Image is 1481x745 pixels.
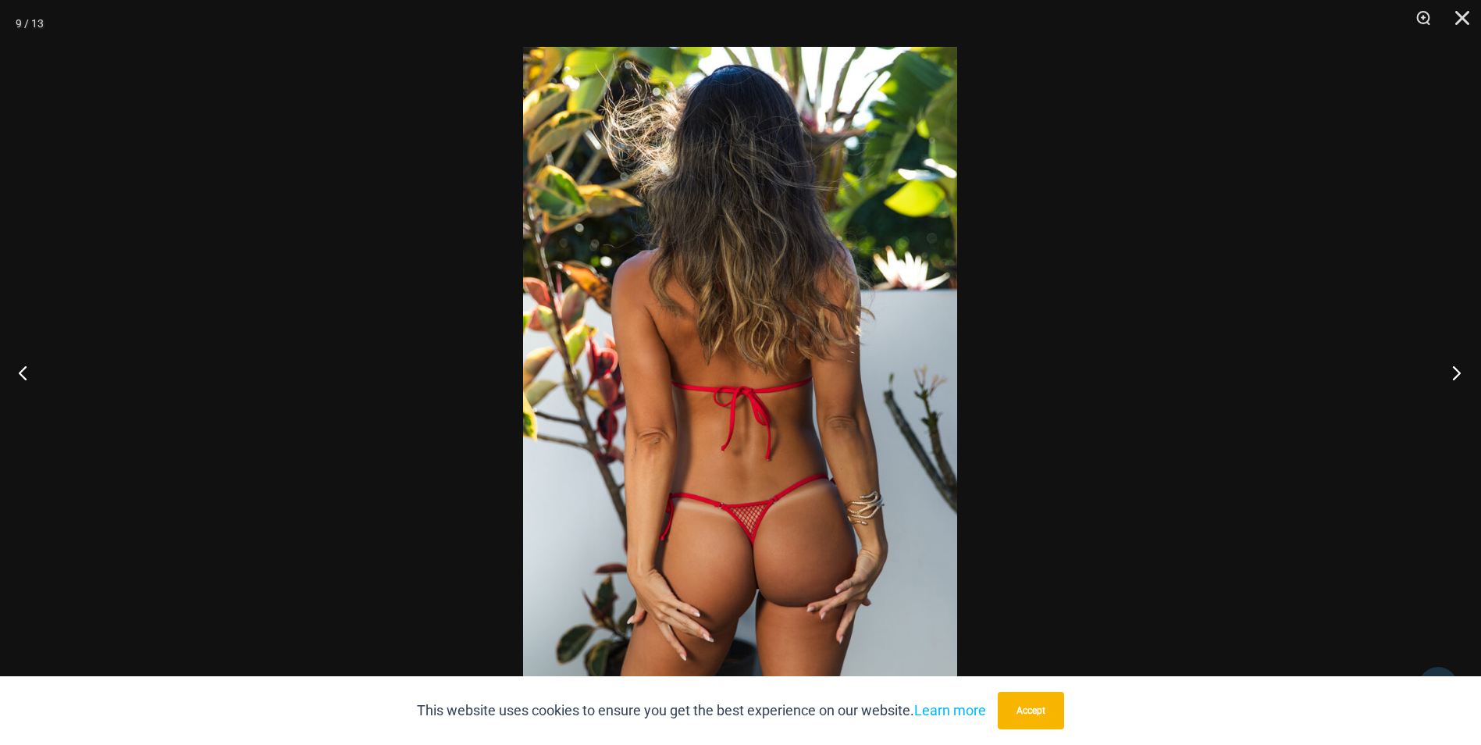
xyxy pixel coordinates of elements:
[998,692,1064,729] button: Accept
[417,699,986,722] p: This website uses cookies to ensure you get the best experience on our website.
[914,702,986,718] a: Learn more
[523,47,957,698] img: Summer Storm Red 312 Tri Top 449 Thong 04
[16,12,44,35] div: 9 / 13
[1422,333,1481,412] button: Next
